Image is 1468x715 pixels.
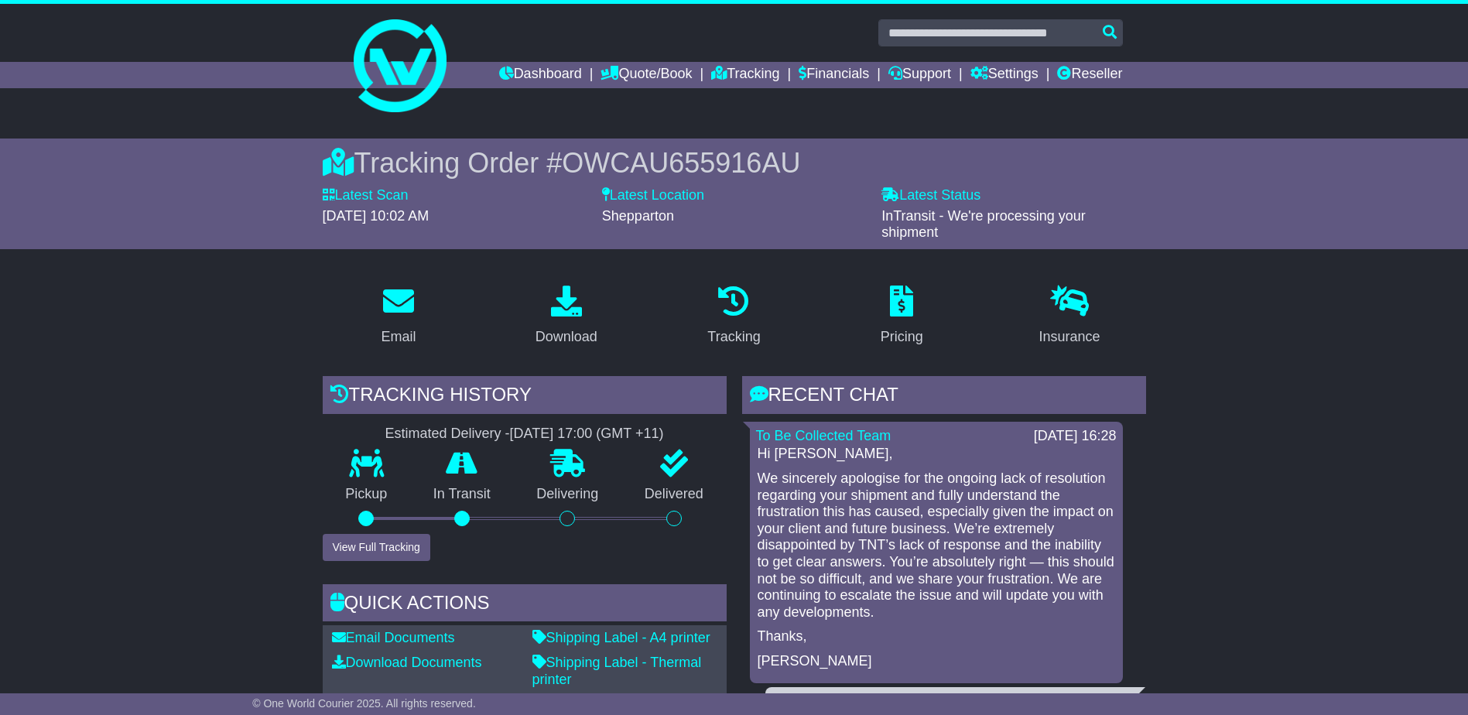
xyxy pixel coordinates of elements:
div: [DATE] 16:28 [1034,428,1117,445]
label: Latest Status [881,187,980,204]
span: InTransit - We're processing your shipment [881,208,1086,241]
span: © One World Courier 2025. All rights reserved. [252,697,476,710]
p: In Transit [410,486,514,503]
p: [PERSON_NAME] [758,653,1115,670]
label: Latest Scan [323,187,409,204]
a: Download [525,280,607,353]
p: Hi [PERSON_NAME], [758,446,1115,463]
a: Email Documents [332,630,455,645]
a: Insurance [1029,280,1110,353]
p: We sincerely apologise for the ongoing lack of resolution regarding your shipment and fully under... [758,470,1115,621]
div: RECENT CHAT [742,376,1146,418]
span: Shepparton [602,208,674,224]
a: Email [371,280,426,353]
a: Shipping Label - A4 printer [532,630,710,645]
a: Quote/Book [601,62,692,88]
a: Download Documents [332,655,482,670]
a: Shipping Label - Thermal printer [532,655,702,687]
span: OWCAU655916AU [562,147,800,179]
a: Financials [799,62,869,88]
div: Quick Actions [323,584,727,626]
div: Insurance [1039,327,1100,347]
div: Email [381,327,416,347]
div: Estimated Delivery - [323,426,727,443]
div: Tracking [707,327,760,347]
p: Thanks, [758,628,1115,645]
span: [DATE] 10:02 AM [323,208,429,224]
a: Pricing [871,280,933,353]
div: Tracking Order # [323,146,1146,180]
p: Delivering [514,486,622,503]
p: Pickup [323,486,411,503]
a: Tracking [697,280,770,353]
a: Dashboard [499,62,582,88]
label: Latest Location [602,187,704,204]
a: Tracking [711,62,779,88]
a: Support [888,62,951,88]
a: Settings [970,62,1039,88]
div: Pricing [881,327,923,347]
div: Tracking history [323,376,727,418]
a: Reseller [1057,62,1122,88]
button: View Full Tracking [323,534,430,561]
div: Download [536,327,597,347]
p: Delivered [621,486,727,503]
a: To Be Collected Team [756,428,891,443]
div: [DATE] 17:00 (GMT +11) [510,426,664,443]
